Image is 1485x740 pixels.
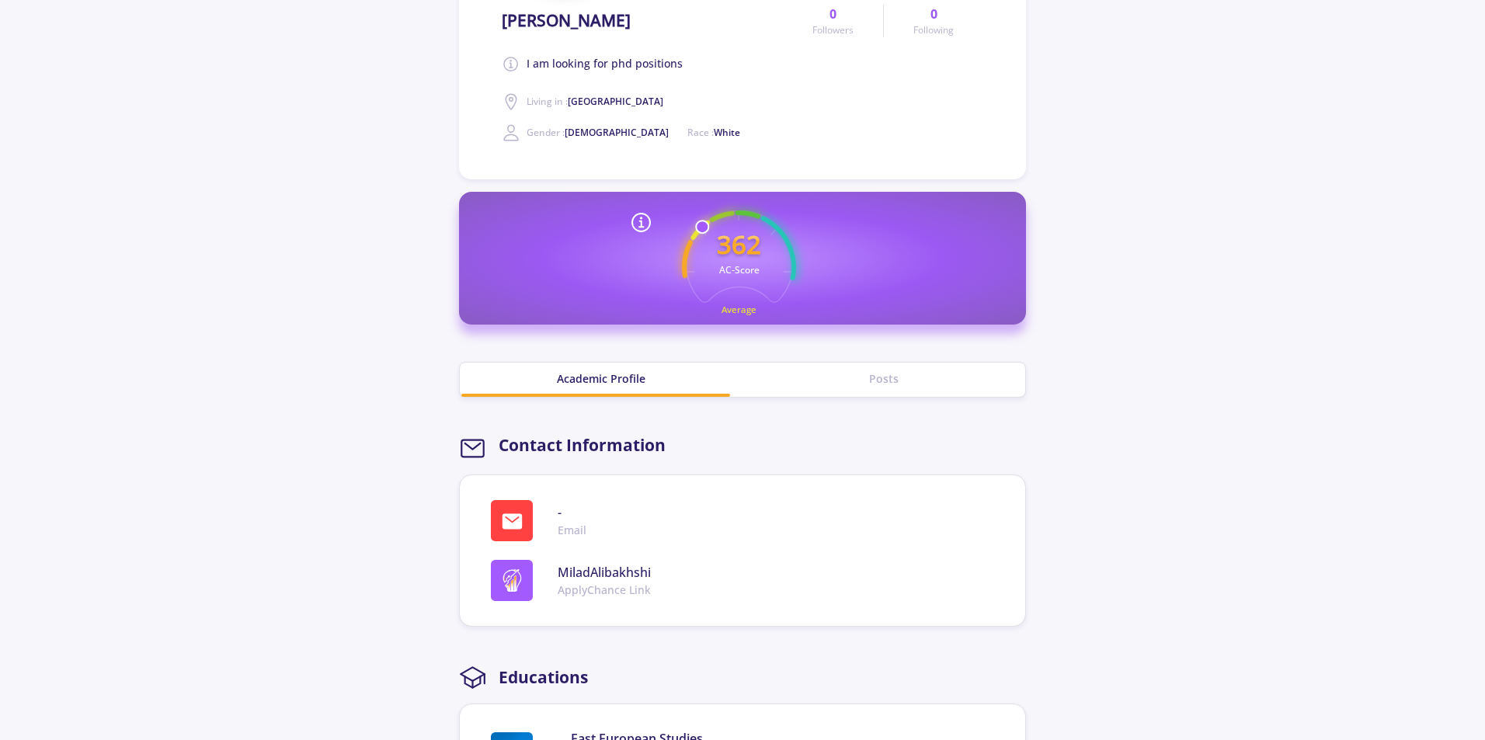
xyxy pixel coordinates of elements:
text: Average [722,304,756,315]
a: 0Following [883,5,983,37]
span: - [558,503,586,522]
span: 0 [829,5,836,23]
h2: Contact Information [499,436,666,455]
div: Posts [742,370,1025,387]
span: Living in : [527,95,663,108]
span: Email [558,522,586,538]
span: MiladAlibakhshi [558,563,651,582]
span: Race : [687,126,740,139]
span: White [714,126,740,139]
text: AC-Score [718,263,759,276]
span: 0 [930,5,937,23]
a: 0Followers [783,5,883,37]
span: [DEMOGRAPHIC_DATA] [565,126,669,139]
span: Gender : [527,126,669,139]
img: logo [501,569,523,592]
div: Academic Profile [460,370,742,387]
span: I am looking for phd positions [527,55,683,74]
h1: [PERSON_NAME] [502,11,631,30]
span: Following [913,23,954,37]
span: Followers [812,23,854,37]
h2: Educations [499,668,588,687]
text: 362 [717,227,761,262]
span: ApplyChance Link [558,582,651,598]
span: [GEOGRAPHIC_DATA] [568,95,663,108]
